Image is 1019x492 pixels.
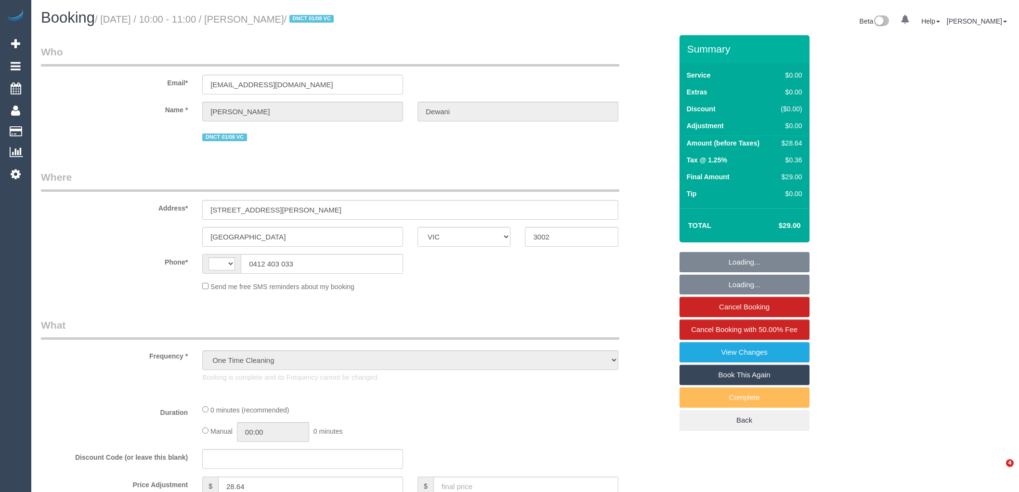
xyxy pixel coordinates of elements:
[679,342,810,362] a: View Changes
[41,170,619,192] legend: Where
[687,121,724,131] label: Adjustment
[525,227,618,247] input: Post Code*
[284,14,337,25] span: /
[679,297,810,317] a: Cancel Booking
[210,283,354,291] span: Send me free SMS reminders about my booking
[986,459,1009,482] iframe: Intercom live chat
[41,9,95,26] span: Booking
[1006,459,1014,467] span: 4
[691,325,797,333] span: Cancel Booking with 50.00% Fee
[777,121,802,131] div: $0.00
[921,17,940,25] a: Help
[95,14,337,25] small: / [DATE] / 10:00 - 11:00 / [PERSON_NAME]
[687,43,805,54] h3: Summary
[34,102,195,115] label: Name *
[210,406,289,414] span: 0 minutes (recommended)
[777,87,802,97] div: $0.00
[34,200,195,213] label: Address*
[202,75,403,94] input: Email*
[947,17,1007,25] a: [PERSON_NAME]
[860,17,889,25] a: Beta
[6,10,25,23] img: Automaid Logo
[314,427,343,435] span: 0 minutes
[34,477,195,490] label: Price Adjustment
[687,104,716,114] label: Discount
[202,227,403,247] input: Suburb*
[679,410,810,430] a: Back
[777,138,802,148] div: $28.64
[687,70,711,80] label: Service
[34,254,195,267] label: Phone*
[688,221,712,229] strong: Total
[687,189,697,199] label: Tip
[873,15,889,28] img: New interface
[202,102,403,121] input: First Name*
[34,75,195,88] label: Email*
[777,70,802,80] div: $0.00
[41,45,619,66] legend: Who
[202,372,618,382] p: Booking is complete and its Frequency cannot be changed
[777,104,802,114] div: ($0.00)
[241,254,403,274] input: Phone*
[34,449,195,462] label: Discount Code (or leave this blank)
[679,365,810,385] a: Book This Again
[41,318,619,340] legend: What
[34,404,195,417] label: Duration
[687,87,707,97] label: Extras
[777,189,802,199] div: $0.00
[202,133,247,141] span: DNCT 01/08 VC
[418,102,618,121] input: Last Name*
[210,427,233,435] span: Manual
[777,172,802,182] div: $29.00
[687,138,759,148] label: Amount (before Taxes)
[749,222,800,230] h4: $29.00
[687,172,730,182] label: Final Amount
[289,15,334,23] span: DNCT 01/08 VC
[777,155,802,165] div: $0.36
[34,348,195,361] label: Frequency *
[679,319,810,340] a: Cancel Booking with 50.00% Fee
[687,155,727,165] label: Tax @ 1.25%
